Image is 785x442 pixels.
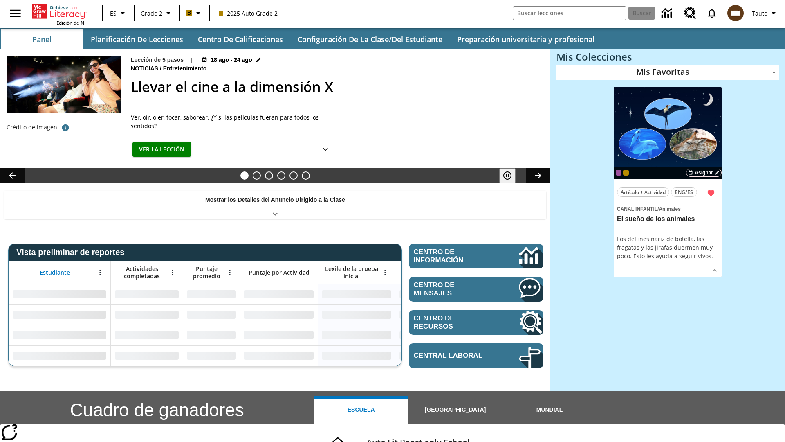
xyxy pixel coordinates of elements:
[187,8,191,18] span: B
[617,206,657,212] span: Canal Infantil
[414,314,494,331] span: Centro de recursos
[182,6,206,20] button: Boost El color de la clase es anaranjado claro. Cambiar el color de la clase.
[205,196,345,204] p: Mostrar los Detalles del Anuncio Dirigido a la Clase
[379,266,391,279] button: Abrir menú
[249,269,310,276] span: Puntaje por Actividad
[291,29,449,49] button: Configuración de la clase/del estudiante
[679,2,701,24] a: Centro de recursos, Se abrirá en una pestaña nueva.
[131,56,184,64] p: Lección de 5 pasos
[623,170,629,176] div: New 2025 class
[408,396,502,424] button: [GEOGRAPHIC_DATA]
[659,206,680,212] span: Animales
[451,29,601,49] button: Preparación universitaria y profesional
[526,168,550,183] button: Carrusel de lecciones, seguir
[115,265,169,280] span: Actividades completadas
[224,266,236,279] button: Abrir menú
[32,2,85,26] div: Portada
[322,265,381,280] span: Lexile de la prueba inicial
[675,188,693,196] span: ENG/ES
[110,9,117,18] span: ES
[200,56,262,64] button: 18 ago - 24 ago Elegir fechas
[56,20,85,26] span: Edición de NJ
[414,248,491,264] span: Centro de información
[132,142,191,157] button: Ver la lección
[111,284,183,304] div: Sin datos,
[709,264,721,277] button: Ver más
[395,345,473,366] div: Sin datos,
[16,248,128,257] span: Vista preliminar de reportes
[40,269,70,276] span: Estudiante
[499,168,524,183] div: Pausar
[111,345,183,366] div: Sin datos,
[409,244,543,268] a: Centro de información
[617,215,718,223] h3: El sueño de los animales
[409,343,543,368] a: Central laboral
[131,64,160,73] span: Noticias
[502,396,597,424] button: Mundial
[84,29,190,49] button: Planificación de lecciones
[722,2,749,24] button: Escoja un nuevo avatar
[187,265,226,280] span: Puntaje promedio
[141,9,162,18] span: Grado 2
[621,188,666,196] span: Artículo + Actividad
[302,171,310,180] button: Diapositiva 6 Una idea, mucho trabajo
[617,235,718,260] div: Los delfines nariz de botella, las fragatas y las jirafas duermen muy poco. Esto les ayuda a segu...
[94,266,106,279] button: Abrir menú
[32,3,85,20] a: Portada
[105,6,132,20] button: Lenguaje: ES, Selecciona un idioma
[695,169,713,176] span: Asignar
[749,6,782,20] button: Perfil/Configuración
[616,170,621,176] div: OL 2025 Auto Grade 3
[395,304,473,325] div: Sin datos,
[704,186,718,201] button: Remover de Favoritas
[395,325,473,345] div: Sin datos,
[513,7,626,20] input: Buscar campo
[289,171,298,180] button: Diapositiva 5 ¿Cuál es la gran idea?
[657,206,659,212] span: /
[183,304,240,325] div: Sin datos,
[395,284,473,304] div: Sin datos,
[686,169,722,177] button: Asignar Elegir fechas
[556,51,779,63] h3: Mis Colecciones
[414,281,494,298] span: Centro de mensajes
[183,284,240,304] div: Sin datos,
[7,56,121,113] img: El panel situado frente a los asientos rocía con agua nebulizada al feliz público en un cine equi...
[183,345,240,366] div: Sin datos,
[1,29,83,49] button: Panel
[727,5,744,21] img: avatar image
[253,171,261,180] button: Diapositiva 2 ¿Lo quieres con papas fritas?
[160,65,161,72] span: /
[57,120,74,135] button: Crédito de foto: The Asahi Shimbun vía Getty Images
[409,310,543,335] a: Centro de recursos, Se abrirá en una pestaña nueva.
[137,6,177,20] button: Grado: Grado 2, Elige un grado
[657,2,679,25] a: Centro de información
[265,171,273,180] button: Diapositiva 3 Modas que pasaron de moda
[671,187,697,197] button: ENG/ES
[7,123,57,131] p: Crédito de imagen
[317,142,334,157] button: Ver más
[240,171,249,180] button: Diapositiva 1 Llevar el cine a la dimensión X
[614,87,722,278] div: lesson details
[277,171,285,180] button: Diapositiva 4 ¿Los autos del futuro?
[131,113,335,130] div: Ver, oír, oler, tocar, saborear. ¿Y si las películas fueran para todos los sentidos?
[617,204,718,213] span: Tema: Canal Infantil/Animales
[752,9,767,18] span: Tauto
[163,64,209,73] span: Entretenimiento
[617,187,669,197] button: Artículo + Actividad
[314,396,408,424] button: Escuela
[4,191,546,219] div: Mostrar los Detalles del Anuncio Dirigido a la Clase
[219,9,278,18] span: 2025 Auto Grade 2
[111,304,183,325] div: Sin datos,
[166,266,179,279] button: Abrir menú
[183,325,240,345] div: Sin datos,
[111,325,183,345] div: Sin datos,
[211,56,252,64] span: 18 ago - 24 ago
[190,56,193,64] span: |
[131,77,541,97] h2: Llevar el cine a la dimensión X
[409,277,543,302] a: Centro de mensajes
[3,1,27,25] button: Abrir el menú lateral
[701,2,722,24] a: Notificaciones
